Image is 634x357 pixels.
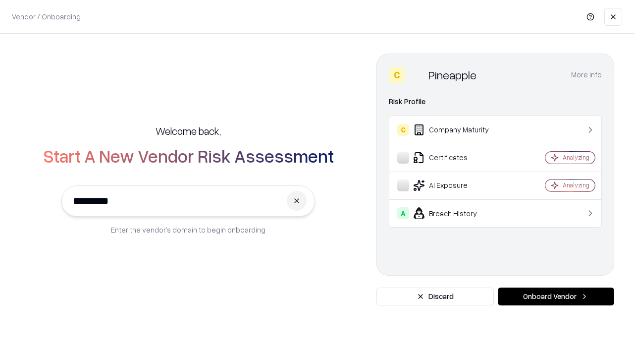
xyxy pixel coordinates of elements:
p: Vendor / Onboarding [12,11,81,22]
h5: Welcome back, [156,124,221,138]
div: Analyzing [563,153,589,162]
div: Risk Profile [389,96,602,108]
button: Onboard Vendor [498,288,614,305]
p: Enter the vendor’s domain to begin onboarding [111,225,265,235]
div: Analyzing [563,181,589,189]
div: AI Exposure [397,179,516,191]
img: Pineapple [409,67,424,83]
div: Company Maturity [397,124,516,136]
div: A [397,207,409,219]
div: Certificates [397,152,516,164]
h2: Start A New Vendor Risk Assessment [43,146,334,166]
div: Breach History [397,207,516,219]
div: C [389,67,405,83]
div: Pineapple [428,67,476,83]
button: Discard [376,288,494,305]
button: More info [571,66,602,84]
div: C [397,124,409,136]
